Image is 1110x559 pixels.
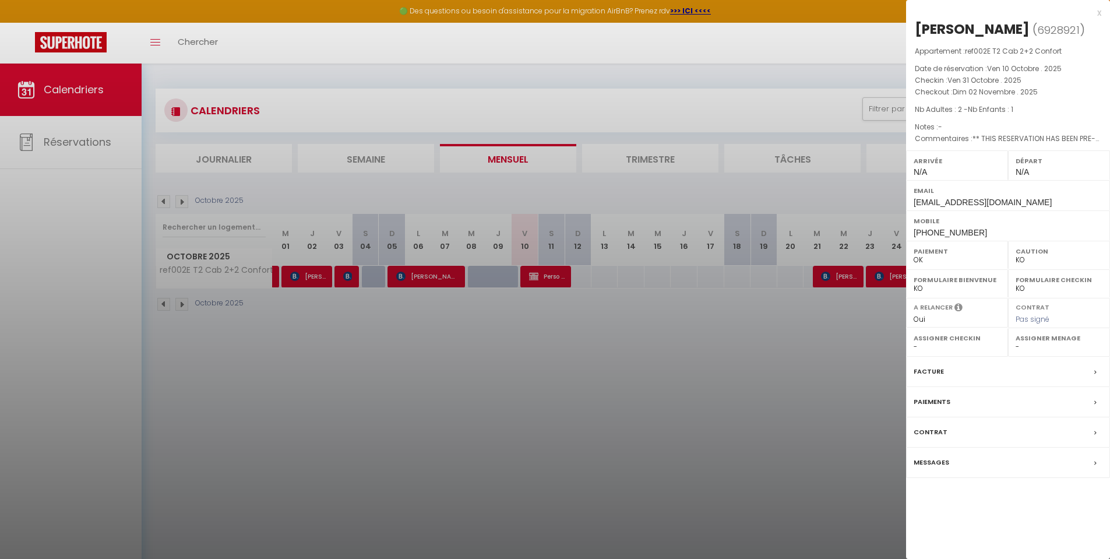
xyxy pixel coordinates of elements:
[915,104,1013,114] span: Nb Adultes : 2 -
[906,6,1101,20] div: x
[1016,303,1049,310] label: Contrat
[914,456,949,469] label: Messages
[914,198,1052,207] span: [EMAIL_ADDRESS][DOMAIN_NAME]
[965,46,1062,56] span: ref002E T2 Cab 2+2 Confort
[914,426,947,438] label: Contrat
[915,45,1101,57] p: Appartement :
[1037,23,1080,37] span: 6928921
[1016,167,1029,177] span: N/A
[915,20,1030,38] div: [PERSON_NAME]
[1016,314,1049,324] span: Pas signé
[915,133,1101,145] p: Commentaires :
[914,215,1102,227] label: Mobile
[968,104,1013,114] span: Nb Enfants : 1
[1016,332,1102,344] label: Assigner Menage
[915,86,1101,98] p: Checkout :
[1016,155,1102,167] label: Départ
[914,396,950,408] label: Paiements
[914,332,1000,344] label: Assigner Checkin
[1016,245,1102,257] label: Caution
[947,75,1021,85] span: Ven 31 Octobre . 2025
[914,245,1000,257] label: Paiement
[915,75,1101,86] p: Checkin :
[914,274,1000,286] label: Formulaire Bienvenue
[953,87,1038,97] span: Dim 02 Novembre . 2025
[914,155,1000,167] label: Arrivée
[954,303,963,315] i: Sélectionner OUI si vous souhaiter envoyer les séquences de messages post-checkout
[914,185,1102,196] label: Email
[915,63,1101,75] p: Date de réservation :
[914,167,927,177] span: N/A
[914,228,987,237] span: [PHONE_NUMBER]
[915,121,1101,133] p: Notes :
[914,303,953,312] label: A relancer
[1033,22,1085,38] span: ( )
[987,64,1062,73] span: Ven 10 Octobre . 2025
[938,122,942,132] span: -
[1016,274,1102,286] label: Formulaire Checkin
[914,365,944,378] label: Facture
